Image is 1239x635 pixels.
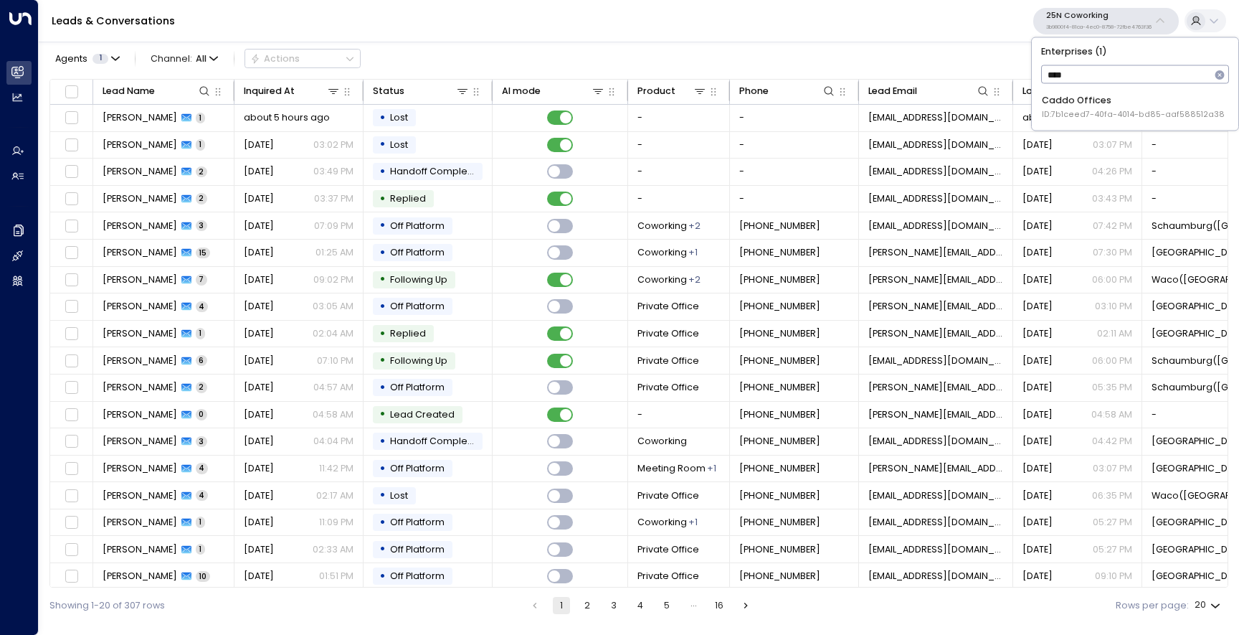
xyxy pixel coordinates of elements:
span: Off Platform [390,246,445,258]
span: 1 [196,544,205,555]
span: a.baumann@durableofficeproducts.com [868,408,1004,421]
span: 7 [196,274,207,285]
span: +13032502250 [739,273,820,286]
span: Yesterday [1022,300,1053,313]
span: Sep 11, 2025 [1022,516,1053,529]
p: 02:04 AM [313,327,353,340]
span: Aug 28, 2025 [244,273,274,286]
span: Yesterday [1022,246,1053,259]
div: Inquired At [244,83,295,99]
p: 09:10 PM [1095,570,1132,583]
div: Inquired At [244,83,341,99]
div: • [379,512,386,534]
span: 4 [196,301,208,312]
span: Sep 11, 2025 [1022,138,1053,151]
span: Sep 10, 2025 [244,381,274,394]
p: 03:37 PM [314,192,353,205]
p: 04:42 PM [1092,435,1132,448]
span: Elisabeth Gavin [103,354,177,367]
p: 06:00 PM [1092,273,1132,286]
span: Sep 15, 2025 [1022,462,1053,475]
div: Last Interacted [1022,83,1120,99]
span: Aug 21, 2025 [244,165,274,178]
p: 25N Coworking [1046,11,1152,20]
span: Private Office [637,381,699,394]
span: Handoff Completed [390,165,483,177]
span: Off Platform [390,543,445,555]
span: Waco(TX) [1152,273,1237,286]
span: Buffalo Grove(IL) [1152,516,1237,529]
p: 06:00 PM [1092,354,1132,367]
span: rkazerooni74@gmail.com [868,489,1004,502]
td: - [628,402,730,428]
span: Aug 31, 2025 [244,354,274,367]
div: Product [637,83,675,99]
span: +18473234313 [739,300,820,313]
span: Sep 10, 2025 [244,543,274,556]
span: Replied [390,327,426,339]
span: Off Platform [390,300,445,312]
td: - [730,186,859,212]
span: Lead Created [390,408,455,420]
span: a.baumann@durableofficeproducts.com [868,381,1004,394]
span: Private Office [637,354,699,367]
div: Lead Email [868,83,991,99]
span: Buffalo Grove(IL) [1152,300,1237,313]
span: Private Office [637,570,699,583]
td: - [628,186,730,212]
div: • [379,268,386,291]
span: Yesterday [244,300,274,313]
span: Private Office [637,489,699,502]
div: Private Office [688,516,698,529]
td: - [628,159,730,185]
p: 11:42 PM [319,462,353,475]
div: Meeting Room,Private Office [688,220,701,232]
div: Meeting Room,Private Office [688,273,701,286]
span: kcullen@revenuestorm.com [868,220,1004,232]
span: John Doe [103,138,177,151]
span: leanne@suntexroofs.com [868,462,1004,475]
div: • [379,188,386,210]
span: Schaumburg(IL) [1152,354,1237,367]
p: 04:04 PM [313,435,353,448]
div: Button group with a nested menu [245,49,361,68]
button: Agents1 [49,50,124,67]
span: +18473234313 [739,327,820,340]
div: AI mode [502,83,541,99]
span: Coworking [637,273,687,286]
span: davidweiss@allstate.com [868,543,1004,556]
button: Go to next page [737,597,754,614]
span: Sep 05, 2025 [244,570,274,583]
span: +19856342342 [739,489,820,502]
div: Lead Name [103,83,212,99]
span: Toggle select row [63,110,80,126]
span: +18472073493 [739,516,820,529]
span: Toggle select row [63,568,80,585]
span: +18476506191 [739,408,820,421]
div: Private Office [688,246,698,259]
span: Off Platform [390,381,445,393]
span: Sep 15, 2025 [1022,354,1053,367]
span: Toggle select row [63,461,80,477]
div: Private Office [707,462,716,475]
div: Lead Email [868,83,917,99]
span: Lost [390,138,408,151]
span: Lorena Engelman [103,516,177,529]
div: • [379,215,386,237]
div: … [685,597,702,614]
span: Aug 21, 2025 [1022,192,1053,205]
a: Leads & Conversations [52,14,175,28]
div: 20 [1195,596,1223,615]
span: 4 [196,490,208,501]
span: jurijs@effodio.com [868,273,1004,286]
div: • [379,242,386,264]
span: Coworking [637,516,687,529]
span: Private Office [637,327,699,340]
span: Toggle select row [63,245,80,261]
span: Toggle select row [63,433,80,450]
span: Private Office [637,543,699,556]
span: estebancrlzbusiness@gmail.com [868,435,1004,448]
p: 01:25 AM [315,246,353,259]
span: 2 [196,193,207,204]
span: +18173719624 [739,435,820,448]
